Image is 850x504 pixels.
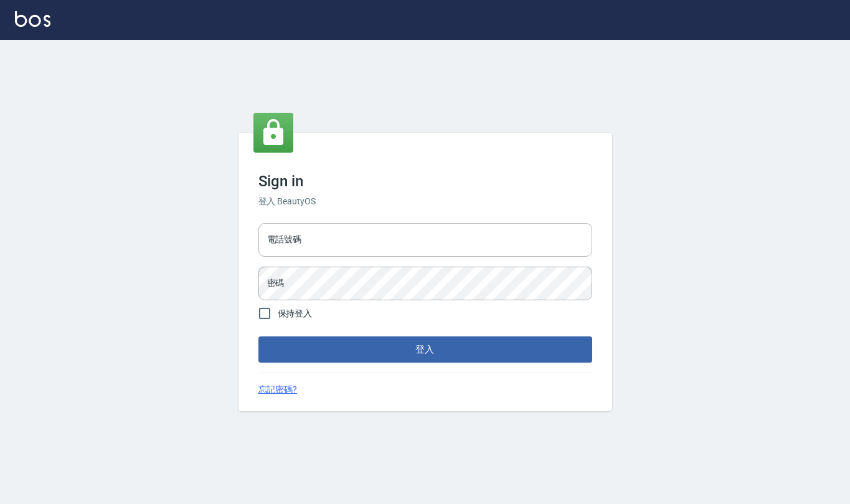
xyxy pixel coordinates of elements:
[258,336,592,363] button: 登入
[15,11,50,27] img: Logo
[258,383,298,396] a: 忘記密碼?
[258,173,592,190] h3: Sign in
[258,195,592,208] h6: 登入 BeautyOS
[278,307,313,320] span: 保持登入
